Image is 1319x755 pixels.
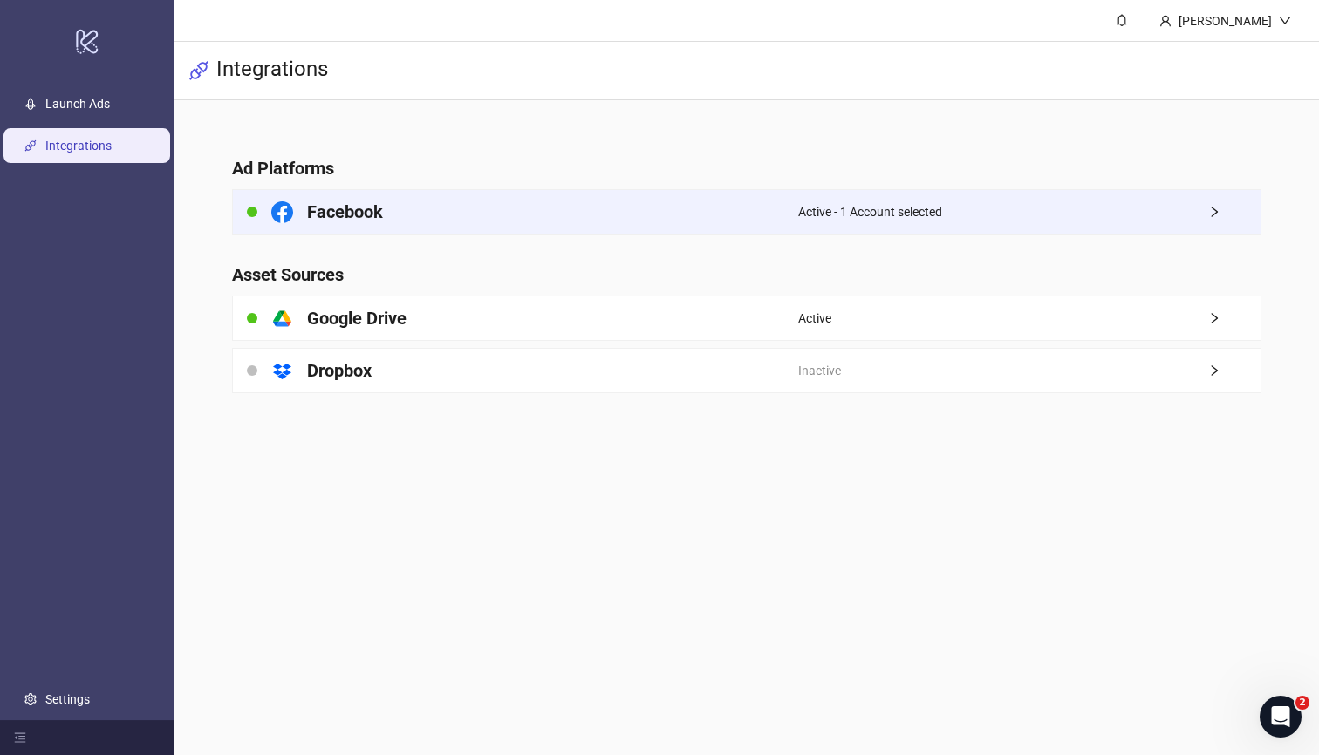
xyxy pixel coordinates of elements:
h4: Dropbox [307,358,372,383]
a: Launch Ads [45,97,110,111]
span: bell [1116,14,1128,26]
a: Integrations [45,139,112,153]
a: DropboxInactiveright [232,348,1261,393]
span: Active [798,309,831,328]
span: menu-fold [14,731,26,744]
span: user [1159,15,1172,27]
span: right [1208,364,1261,377]
span: Inactive [798,361,841,380]
span: right [1208,206,1261,218]
a: FacebookActive - 1 Account selectedright [232,189,1261,235]
h4: Ad Platforms [232,156,1261,180]
span: right [1208,312,1261,324]
span: 2 [1295,696,1309,710]
div: [PERSON_NAME] [1172,11,1279,31]
span: api [188,60,209,81]
h4: Asset Sources [232,262,1261,287]
h4: Google Drive [307,306,407,330]
a: Google DriveActiveright [232,296,1261,341]
span: down [1279,15,1291,27]
iframe: Intercom live chat [1260,696,1302,738]
h3: Integrations [216,56,328,85]
h4: Facebook [307,200,383,224]
span: Active - 1 Account selected [798,202,942,221]
a: Settings [45,692,90,706]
